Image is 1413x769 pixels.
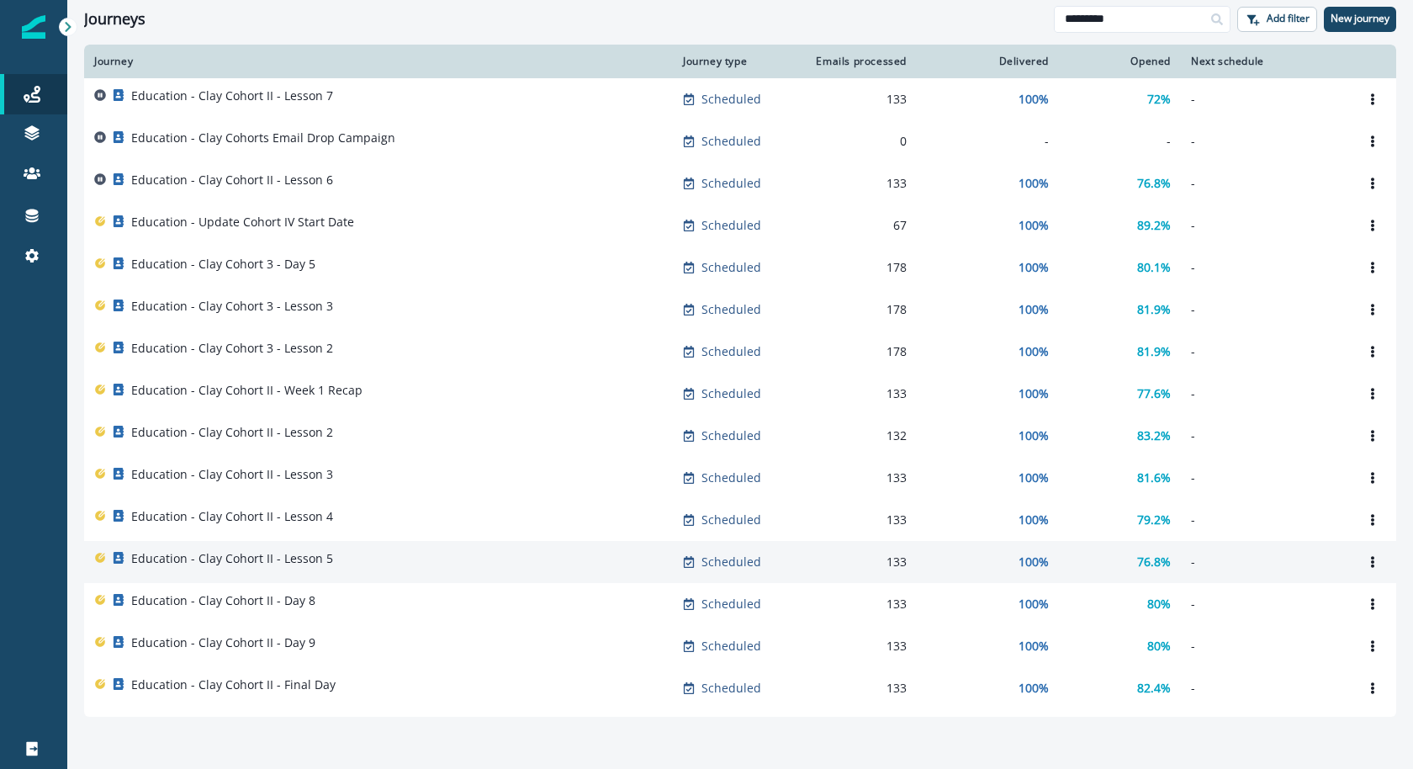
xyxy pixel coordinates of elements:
[701,680,761,697] p: Scheduled
[1019,217,1049,234] p: 100%
[1137,680,1171,697] p: 82.4%
[1331,13,1389,24] p: New journey
[809,55,907,68] div: Emails processed
[1191,133,1339,150] p: -
[701,259,761,276] p: Scheduled
[84,120,1396,162] a: Education - Clay Cohorts Email Drop CampaignScheduled0---Options
[1359,549,1386,575] button: Options
[131,676,336,693] p: Education - Clay Cohort II - Final Day
[84,667,1396,709] a: Education - Clay Cohort II - Final DayScheduled133100%82.4%-Options
[701,469,761,486] p: Scheduled
[1359,339,1386,364] button: Options
[1191,175,1339,192] p: -
[84,289,1396,331] a: Education - Clay Cohort 3 - Lesson 3Scheduled178100%81.9%-Options
[809,91,907,108] div: 133
[809,427,907,444] div: 132
[701,91,761,108] p: Scheduled
[131,88,333,104] p: Education - Clay Cohort II - Lesson 7
[131,172,333,188] p: Education - Clay Cohort II - Lesson 6
[1137,217,1171,234] p: 89.2%
[22,15,45,39] img: Inflection
[1191,301,1339,318] p: -
[1137,385,1171,402] p: 77.6%
[1137,512,1171,528] p: 79.2%
[701,175,761,192] p: Scheduled
[1137,175,1171,192] p: 76.8%
[701,133,761,150] p: Scheduled
[927,55,1049,68] div: Delivered
[84,499,1396,541] a: Education - Clay Cohort II - Lesson 4Scheduled133100%79.2%-Options
[1191,217,1339,234] p: -
[84,709,1396,751] a: Education - Clay Cohort II - Lesson 1Scheduled309100%84.4%-Options
[1019,638,1049,655] p: 100%
[131,508,333,525] p: Education - Clay Cohort II - Lesson 4
[1019,680,1049,697] p: 100%
[1359,297,1386,322] button: Options
[1019,343,1049,360] p: 100%
[84,10,146,29] h1: Journeys
[1191,427,1339,444] p: -
[84,373,1396,415] a: Education - Clay Cohort II - Week 1 RecapScheduled133100%77.6%-Options
[701,385,761,402] p: Scheduled
[1019,554,1049,570] p: 100%
[1191,55,1339,68] div: Next schedule
[1191,512,1339,528] p: -
[809,512,907,528] div: 133
[809,343,907,360] div: 178
[1147,91,1171,108] p: 72%
[1137,427,1171,444] p: 83.2%
[131,466,333,483] p: Education - Clay Cohort II - Lesson 3
[927,133,1049,150] div: -
[1359,129,1386,154] button: Options
[84,541,1396,583] a: Education - Clay Cohort II - Lesson 5Scheduled133100%76.8%-Options
[131,634,315,651] p: Education - Clay Cohort II - Day 9
[1359,591,1386,617] button: Options
[1191,638,1339,655] p: -
[809,469,907,486] div: 133
[131,130,395,146] p: Education - Clay Cohorts Email Drop Campaign
[701,343,761,360] p: Scheduled
[809,301,907,318] div: 178
[809,217,907,234] div: 67
[809,385,907,402] div: 133
[84,204,1396,247] a: Education - Update Cohort IV Start DateScheduled67100%89.2%-Options
[1359,423,1386,448] button: Options
[1359,507,1386,533] button: Options
[84,457,1396,499] a: Education - Clay Cohort II - Lesson 3Scheduled133100%81.6%-Options
[1019,469,1049,486] p: 100%
[84,583,1396,625] a: Education - Clay Cohort II - Day 8Scheduled133100%80%-Options
[809,680,907,697] div: 133
[94,55,663,68] div: Journey
[701,427,761,444] p: Scheduled
[1019,91,1049,108] p: 100%
[701,301,761,318] p: Scheduled
[701,217,761,234] p: Scheduled
[809,259,907,276] div: 178
[1267,13,1310,24] p: Add filter
[1019,596,1049,613] p: 100%
[1137,259,1171,276] p: 80.1%
[84,625,1396,667] a: Education - Clay Cohort II - Day 9Scheduled133100%80%-Options
[809,596,907,613] div: 133
[1359,676,1386,701] button: Options
[131,382,363,399] p: Education - Clay Cohort II - Week 1 Recap
[1191,385,1339,402] p: -
[809,638,907,655] div: 133
[1359,171,1386,196] button: Options
[701,554,761,570] p: Scheduled
[1359,255,1386,280] button: Options
[84,331,1396,373] a: Education - Clay Cohort 3 - Lesson 2Scheduled178100%81.9%-Options
[131,592,315,609] p: Education - Clay Cohort II - Day 8
[701,512,761,528] p: Scheduled
[701,596,761,613] p: Scheduled
[809,554,907,570] div: 133
[84,415,1396,457] a: Education - Clay Cohort II - Lesson 2Scheduled132100%83.2%-Options
[131,214,354,231] p: Education - Update Cohort IV Start Date
[131,424,333,441] p: Education - Clay Cohort II - Lesson 2
[131,298,333,315] p: Education - Clay Cohort 3 - Lesson 3
[1019,512,1049,528] p: 100%
[1019,175,1049,192] p: 100%
[1359,213,1386,238] button: Options
[1137,554,1171,570] p: 76.8%
[1191,259,1339,276] p: -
